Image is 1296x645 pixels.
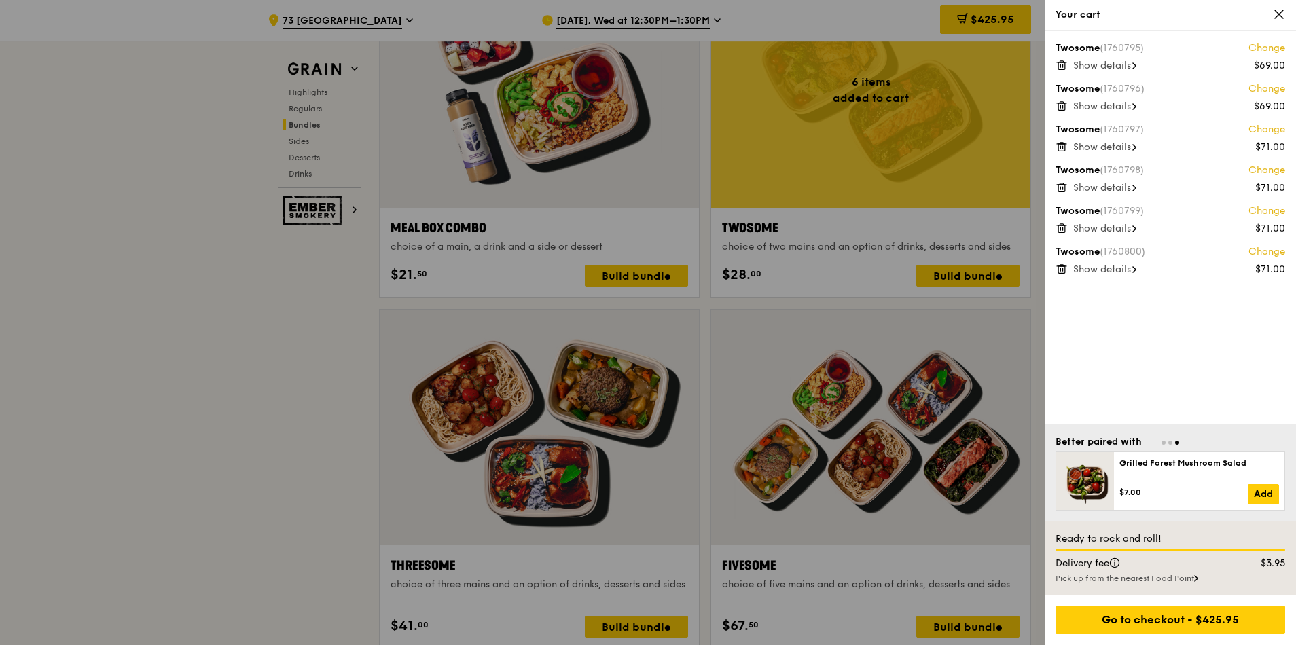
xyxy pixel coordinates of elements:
div: $7.00 [1119,487,1248,498]
div: $69.00 [1254,100,1285,113]
div: $71.00 [1255,222,1285,236]
span: Show details [1073,182,1131,193]
div: Go to checkout - $425.95 [1056,606,1285,634]
span: Go to slide 2 [1168,441,1172,445]
div: Delivery fee [1047,557,1232,570]
div: Ready to rock and roll! [1056,532,1285,546]
span: (1760796) [1100,83,1145,94]
span: (1760798) [1100,164,1144,176]
div: Twosome [1056,245,1285,259]
div: Twosome [1056,123,1285,136]
a: Change [1248,245,1285,259]
div: Your cart [1056,8,1285,22]
div: $71.00 [1255,181,1285,195]
span: Show details [1073,100,1131,112]
div: Better paired with [1056,435,1142,449]
span: (1760800) [1100,246,1145,257]
span: Show details [1073,141,1131,153]
div: $71.00 [1255,141,1285,154]
div: Twosome [1056,41,1285,55]
span: Go to slide 3 [1175,441,1179,445]
span: (1760795) [1100,42,1144,54]
span: (1760799) [1100,205,1144,217]
div: Pick up from the nearest Food Point [1056,573,1285,584]
span: Show details [1073,223,1131,234]
div: $3.95 [1232,557,1294,570]
div: Twosome [1056,164,1285,177]
a: Change [1248,204,1285,218]
span: (1760797) [1100,124,1144,135]
div: Twosome [1056,82,1285,96]
span: Show details [1073,60,1131,71]
div: Twosome [1056,204,1285,218]
div: $69.00 [1254,59,1285,73]
a: Change [1248,123,1285,136]
a: Change [1248,82,1285,96]
span: Show details [1073,263,1131,275]
a: Change [1248,164,1285,177]
div: $71.00 [1255,263,1285,276]
div: Grilled Forest Mushroom Salad [1119,458,1279,468]
a: Change [1248,41,1285,55]
span: Go to slide 1 [1162,441,1166,445]
a: Add [1248,484,1279,504]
